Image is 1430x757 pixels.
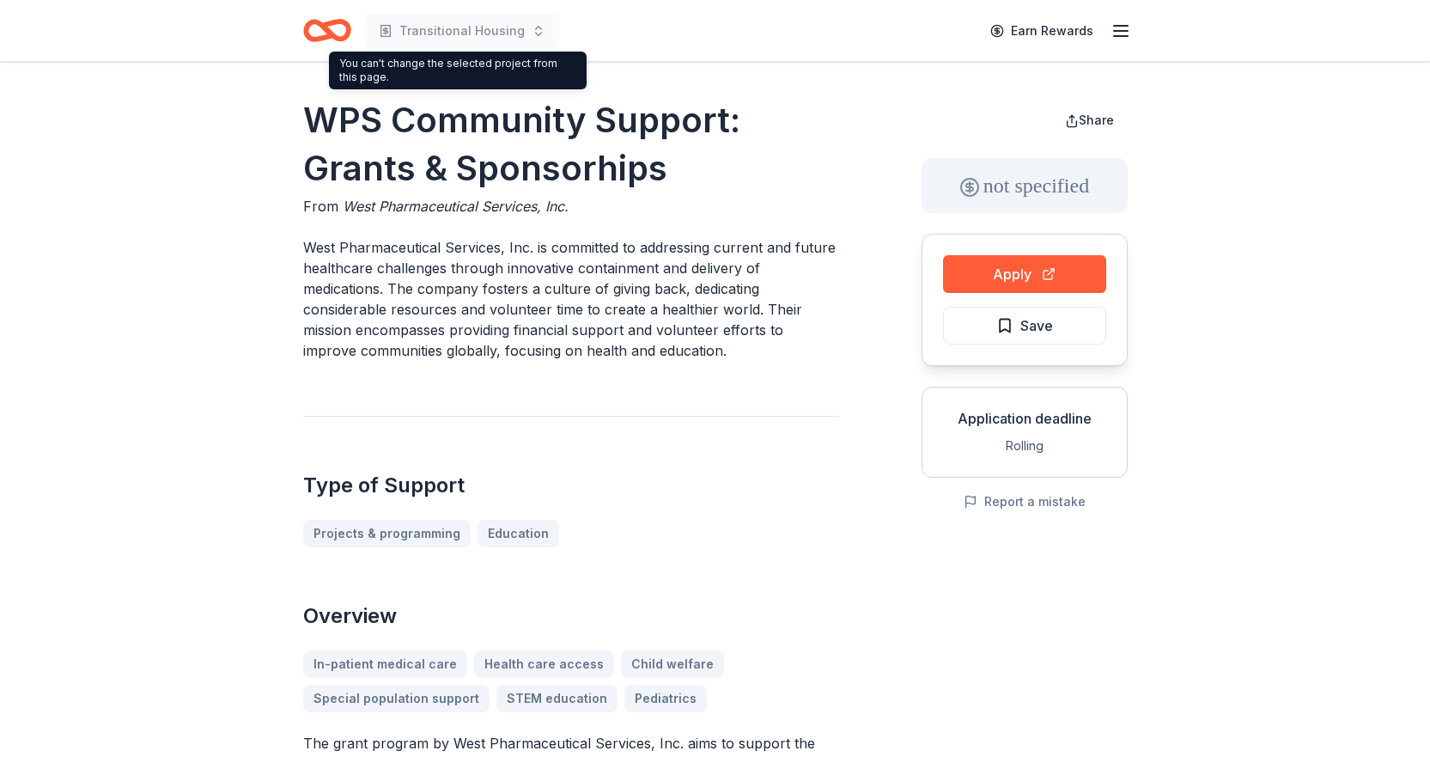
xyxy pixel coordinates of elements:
div: Application deadline [936,408,1113,429]
button: Transitional Housing [365,14,559,48]
button: Share [1051,103,1128,137]
div: You can't change the selected project from this page. [329,52,587,89]
div: not specified [922,158,1128,213]
div: Rolling [936,436,1113,456]
a: Projects & programming [303,520,471,547]
h2: Overview [303,602,839,630]
span: Share [1079,113,1114,127]
span: Transitional Housing [399,21,525,41]
span: West Pharmaceutical Services, Inc. [343,198,569,215]
p: West Pharmaceutical Services, Inc. is committed to addressing current and future healthcare chall... [303,237,839,361]
button: Report a mistake [964,491,1086,512]
span: Save [1020,314,1053,337]
button: Save [943,307,1106,345]
a: Education [478,520,559,547]
a: Home [303,10,351,51]
button: Apply [943,255,1106,293]
h2: Type of Support [303,472,839,499]
a: Earn Rewards [980,15,1104,46]
div: From [303,196,839,217]
h1: WPS Community Support: Grants & Sponsorhips [303,96,839,192]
